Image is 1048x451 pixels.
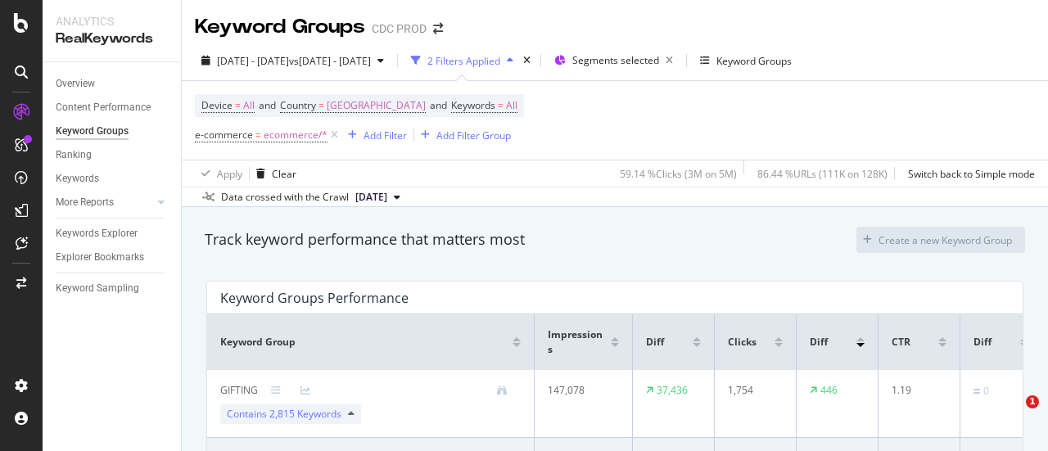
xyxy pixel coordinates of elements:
[280,98,316,112] span: Country
[355,190,387,205] span: 2025 Sep. 26th
[820,383,838,398] div: 446
[879,233,1012,247] div: Create a new Keyword Group
[56,29,168,48] div: RealKeywords
[56,75,169,92] a: Overview
[56,123,169,140] a: Keyword Groups
[372,20,427,37] div: CDC PROD
[56,123,129,140] div: Keyword Groups
[901,160,1035,187] button: Switch back to Simple mode
[810,335,828,350] span: Diff
[892,383,941,398] div: 1.19
[728,383,777,398] div: 1,754
[498,98,504,112] span: =
[506,94,517,117] span: All
[908,167,1035,181] div: Switch back to Simple mode
[572,53,659,67] span: Segments selected
[255,128,261,142] span: =
[657,383,688,398] div: 37,436
[56,147,92,164] div: Ranking
[220,383,258,398] div: GIFTING
[195,47,391,74] button: [DATE] - [DATE]vs[DATE] - [DATE]
[646,335,664,350] span: Diff
[289,54,371,68] span: vs [DATE] - [DATE]
[264,124,327,147] span: ecommerce/*
[205,229,525,250] div: Track keyword performance that matters most
[243,94,255,117] span: All
[56,225,169,242] a: Keywords Explorer
[404,47,520,74] button: 2 Filters Applied
[430,98,447,112] span: and
[56,13,168,29] div: Analytics
[548,383,612,398] div: 147,078
[892,335,910,350] span: CTR
[201,98,233,112] span: Device
[217,54,289,68] span: [DATE] - [DATE]
[433,23,443,34] div: arrow-right-arrow-left
[220,335,296,350] span: Keyword Group
[349,187,407,207] button: [DATE]
[436,129,511,142] div: Add Filter Group
[227,407,341,422] span: Contains
[56,280,139,297] div: Keyword Sampling
[56,280,169,297] a: Keyword Sampling
[269,407,341,421] span: 2,815 Keywords
[327,94,426,117] span: [GEOGRAPHIC_DATA]
[56,99,151,116] div: Content Performance
[195,128,253,142] span: e-commerce
[56,170,99,187] div: Keywords
[341,125,407,145] button: Add Filter
[983,384,989,399] div: 0
[56,249,144,266] div: Explorer Bookmarks
[716,54,792,68] div: Keyword Groups
[195,160,242,187] button: Apply
[56,147,169,164] a: Ranking
[548,327,607,357] span: Impressions
[235,98,241,112] span: =
[259,98,276,112] span: and
[56,194,114,211] div: More Reports
[217,167,242,181] div: Apply
[221,190,349,205] div: Data crossed with the Crawl
[195,13,365,41] div: Keyword Groups
[620,167,737,181] div: 59.14 % Clicks ( 3M on 5M )
[973,335,992,350] span: Diff
[56,225,138,242] div: Keywords Explorer
[992,395,1032,435] iframe: Intercom live chat
[427,54,500,68] div: 2 Filters Applied
[56,249,169,266] a: Explorer Bookmarks
[973,389,980,394] img: Equal
[856,227,1025,253] button: Create a new Keyword Group
[728,335,757,350] span: Clicks
[56,75,95,92] div: Overview
[272,167,296,181] div: Clear
[414,125,511,145] button: Add Filter Group
[548,47,680,74] button: Segments selected
[318,98,324,112] span: =
[56,194,153,211] a: More Reports
[757,167,888,181] div: 86.44 % URLs ( 111K on 128K )
[451,98,495,112] span: Keywords
[520,52,534,69] div: times
[364,129,407,142] div: Add Filter
[1026,395,1039,408] span: 1
[56,99,169,116] a: Content Performance
[250,160,296,187] button: Clear
[56,170,169,187] a: Keywords
[220,290,409,306] div: Keyword Groups Performance
[693,47,798,74] button: Keyword Groups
